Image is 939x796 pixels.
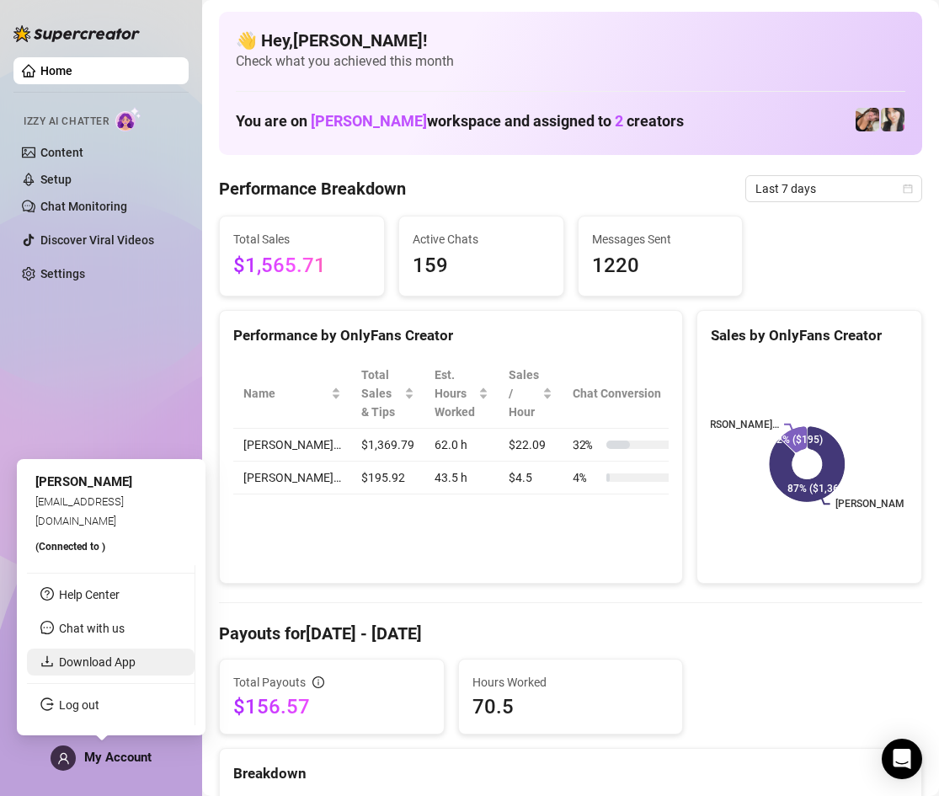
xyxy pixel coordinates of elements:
[563,359,705,429] th: Chat Conversion
[233,250,371,282] span: $1,565.71
[233,762,908,785] div: Breakdown
[311,112,427,130] span: [PERSON_NAME]
[236,112,684,131] h1: You are on workspace and assigned to creators
[856,108,879,131] img: Christina
[40,200,127,213] a: Chat Monitoring
[573,384,681,403] span: Chat Conversion
[27,692,195,719] li: Log out
[233,673,306,692] span: Total Payouts
[881,108,904,131] img: Christina
[35,495,124,526] span: [EMAIL_ADDRESS][DOMAIN_NAME]
[435,366,475,421] div: Est. Hours Worked
[903,184,913,194] span: calendar
[59,622,125,635] span: Chat with us
[351,359,424,429] th: Total Sales & Tips
[882,739,922,779] div: Open Intercom Messenger
[233,462,351,494] td: [PERSON_NAME]…
[236,52,905,71] span: Check what you achieved this month
[236,29,905,52] h4: 👋 Hey, [PERSON_NAME] !
[472,673,670,692] span: Hours Worked
[59,655,136,669] a: Download App
[35,474,132,489] span: [PERSON_NAME]
[233,359,351,429] th: Name
[472,693,670,720] span: 70.5
[351,429,424,462] td: $1,369.79
[40,267,85,280] a: Settings
[59,698,99,712] a: Log out
[351,462,424,494] td: $195.92
[499,359,563,429] th: Sales / Hour
[40,173,72,186] a: Setup
[413,230,550,248] span: Active Chats
[115,107,141,131] img: AI Chatter
[592,230,729,248] span: Messages Sent
[84,750,152,765] span: My Account
[233,230,371,248] span: Total Sales
[312,676,324,688] span: info-circle
[755,176,912,201] span: Last 7 days
[835,498,920,510] text: [PERSON_NAME]…
[40,621,54,634] span: message
[57,752,70,765] span: user
[233,324,669,347] div: Performance by OnlyFans Creator
[592,250,729,282] span: 1220
[361,366,401,421] span: Total Sales & Tips
[40,146,83,159] a: Content
[499,429,563,462] td: $22.09
[233,429,351,462] td: [PERSON_NAME]…
[219,622,922,645] h4: Payouts for [DATE] - [DATE]
[573,468,600,487] span: 4 %
[424,429,499,462] td: 62.0 h
[424,462,499,494] td: 43.5 h
[499,462,563,494] td: $4.5
[59,588,120,601] a: Help Center
[615,112,623,130] span: 2
[40,64,72,77] a: Home
[711,324,908,347] div: Sales by OnlyFans Creator
[509,366,539,421] span: Sales / Hour
[695,419,779,430] text: [PERSON_NAME]…
[233,693,430,720] span: $156.57
[13,25,140,42] img: logo-BBDzfeDw.svg
[573,435,600,454] span: 32 %
[40,233,154,247] a: Discover Viral Videos
[243,384,328,403] span: Name
[413,250,550,282] span: 159
[219,177,406,200] h4: Performance Breakdown
[24,114,109,130] span: Izzy AI Chatter
[35,541,105,553] span: (Connected to )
